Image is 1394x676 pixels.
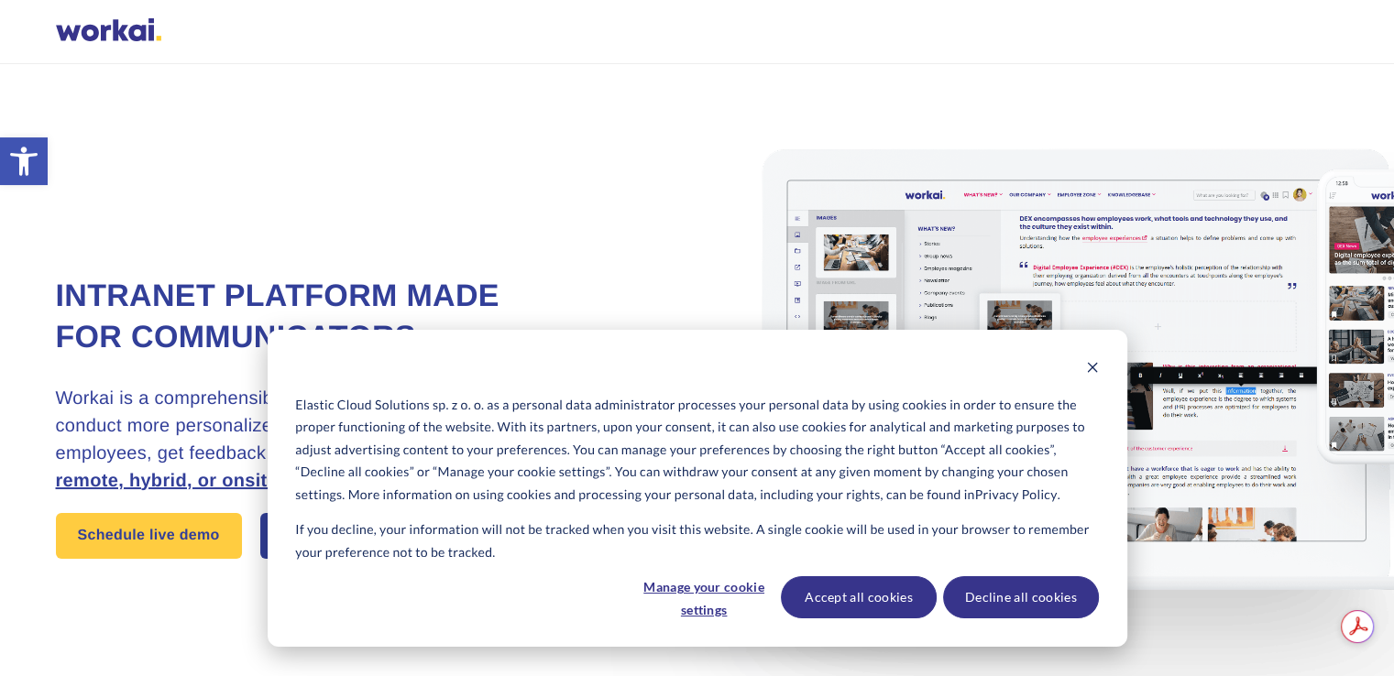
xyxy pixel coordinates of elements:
p: Elastic Cloud Solutions sp. z o. o. as a personal data administrator processes your personal data... [295,394,1098,507]
a: Watch video walkthrough [260,513,488,559]
a: Schedule live demo [56,513,242,559]
button: Decline all cookies [943,576,1099,618]
p: If you decline, your information will not be tracked when you visit this website. A single cookie... [295,518,1098,563]
div: Cookie banner [268,330,1127,647]
button: Dismiss cookie banner [1086,358,1099,381]
h3: Workai is a comprehensible intranet platform that helps you conduct more personalized internal co... [56,385,560,495]
button: Accept all cookies [781,576,937,618]
a: Privacy Policy [975,484,1058,507]
u: remote, hybrid, or onsite [56,471,278,491]
button: Manage your cookie settings [633,576,774,618]
h1: Intranet platform made for communicators [56,276,560,360]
